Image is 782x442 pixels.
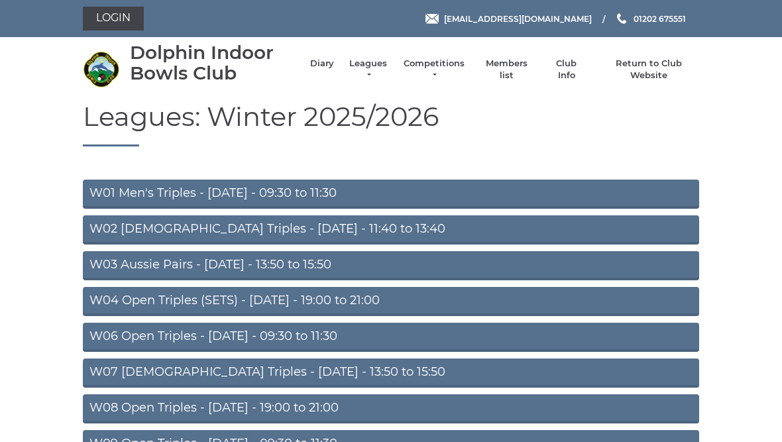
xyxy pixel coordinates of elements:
a: Competitions [402,58,466,82]
a: W07 [DEMOGRAPHIC_DATA] Triples - [DATE] - 13:50 to 15:50 [83,359,699,388]
a: Club Info [547,58,586,82]
a: Login [83,7,144,30]
span: 01202 675551 [634,13,686,23]
a: W02 [DEMOGRAPHIC_DATA] Triples - [DATE] - 11:40 to 13:40 [83,215,699,245]
img: Email [425,14,439,24]
a: W04 Open Triples (SETS) - [DATE] - 19:00 to 21:00 [83,287,699,316]
span: [EMAIL_ADDRESS][DOMAIN_NAME] [444,13,592,23]
h1: Leagues: Winter 2025/2026 [83,102,699,146]
img: Dolphin Indoor Bowls Club [83,51,119,87]
a: W08 Open Triples - [DATE] - 19:00 to 21:00 [83,394,699,423]
a: Phone us 01202 675551 [615,13,686,25]
a: W06 Open Triples - [DATE] - 09:30 to 11:30 [83,323,699,352]
img: Phone us [617,13,626,24]
a: Return to Club Website [599,58,699,82]
a: Diary [310,58,334,70]
a: Email [EMAIL_ADDRESS][DOMAIN_NAME] [425,13,592,25]
a: W03 Aussie Pairs - [DATE] - 13:50 to 15:50 [83,251,699,280]
a: W01 Men's Triples - [DATE] - 09:30 to 11:30 [83,180,699,209]
a: Members list [478,58,533,82]
div: Dolphin Indoor Bowls Club [130,42,297,83]
a: Leagues [347,58,389,82]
